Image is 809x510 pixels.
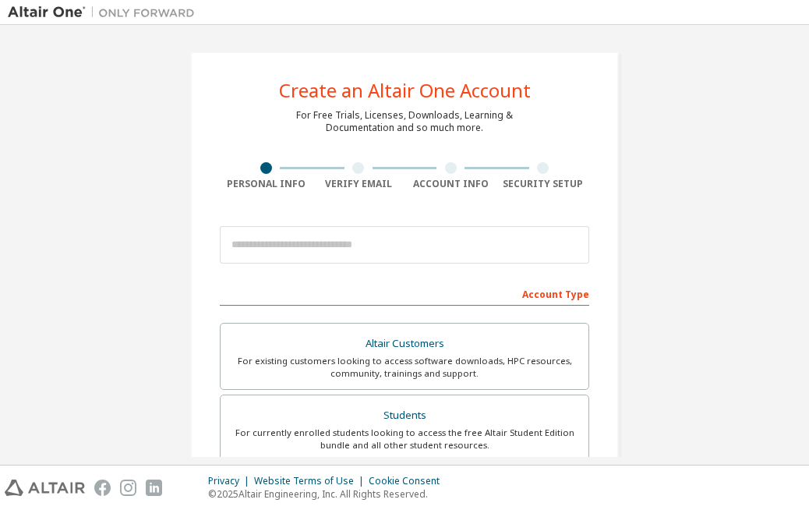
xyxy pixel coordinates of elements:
div: Create an Altair One Account [279,81,531,100]
div: Account Info [404,178,497,190]
div: Altair Customers [230,333,579,355]
div: For Free Trials, Licenses, Downloads, Learning & Documentation and so much more. [296,109,513,134]
img: Altair One [8,5,203,20]
div: Website Terms of Use [254,475,369,487]
img: instagram.svg [120,480,136,496]
div: For existing customers looking to access software downloads, HPC resources, community, trainings ... [230,355,579,380]
div: For currently enrolled students looking to access the free Altair Student Edition bundle and all ... [230,427,579,452]
div: Privacy [208,475,254,487]
img: linkedin.svg [146,480,162,496]
div: Verify Email [313,178,405,190]
img: altair_logo.svg [5,480,85,496]
img: facebook.svg [94,480,111,496]
div: Personal Info [220,178,313,190]
div: Students [230,405,579,427]
div: Account Type [220,281,589,306]
div: Security Setup [497,178,590,190]
p: © 2025 Altair Engineering, Inc. All Rights Reserved. [208,487,449,501]
div: Cookie Consent [369,475,449,487]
